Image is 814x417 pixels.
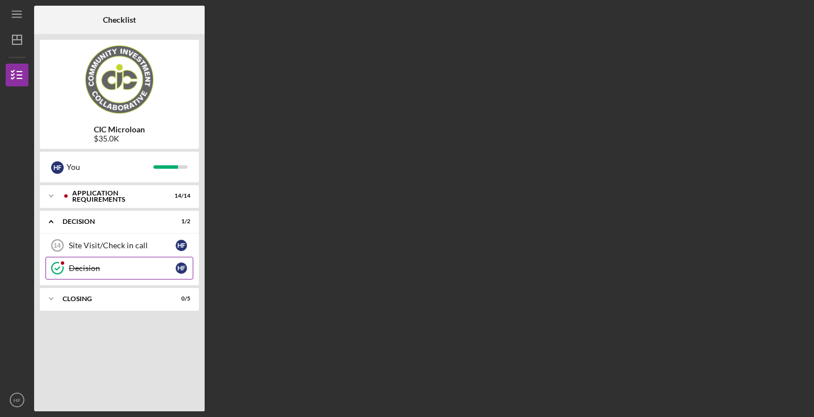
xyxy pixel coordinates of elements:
div: Decision [63,218,162,225]
b: CIC Microloan [94,125,145,134]
div: H F [176,262,187,274]
div: H F [176,240,187,251]
div: Decision [69,264,176,273]
tspan: 14 [53,242,61,249]
div: 1 / 2 [170,218,190,225]
b: Checklist [103,15,136,24]
div: APPLICATION REQUIREMENTS [72,190,162,203]
a: 14Site Visit/Check in callHF [45,234,193,257]
text: HF [14,397,21,403]
a: DecisionHF [45,257,193,280]
div: $35.0K [94,134,145,143]
div: H F [51,161,64,174]
div: 0 / 5 [170,295,190,302]
div: Site Visit/Check in call [69,241,176,250]
button: HF [6,389,28,411]
div: You [67,157,153,177]
div: CLOSING [63,295,162,302]
img: Product logo [40,45,199,114]
div: 14 / 14 [170,193,190,199]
